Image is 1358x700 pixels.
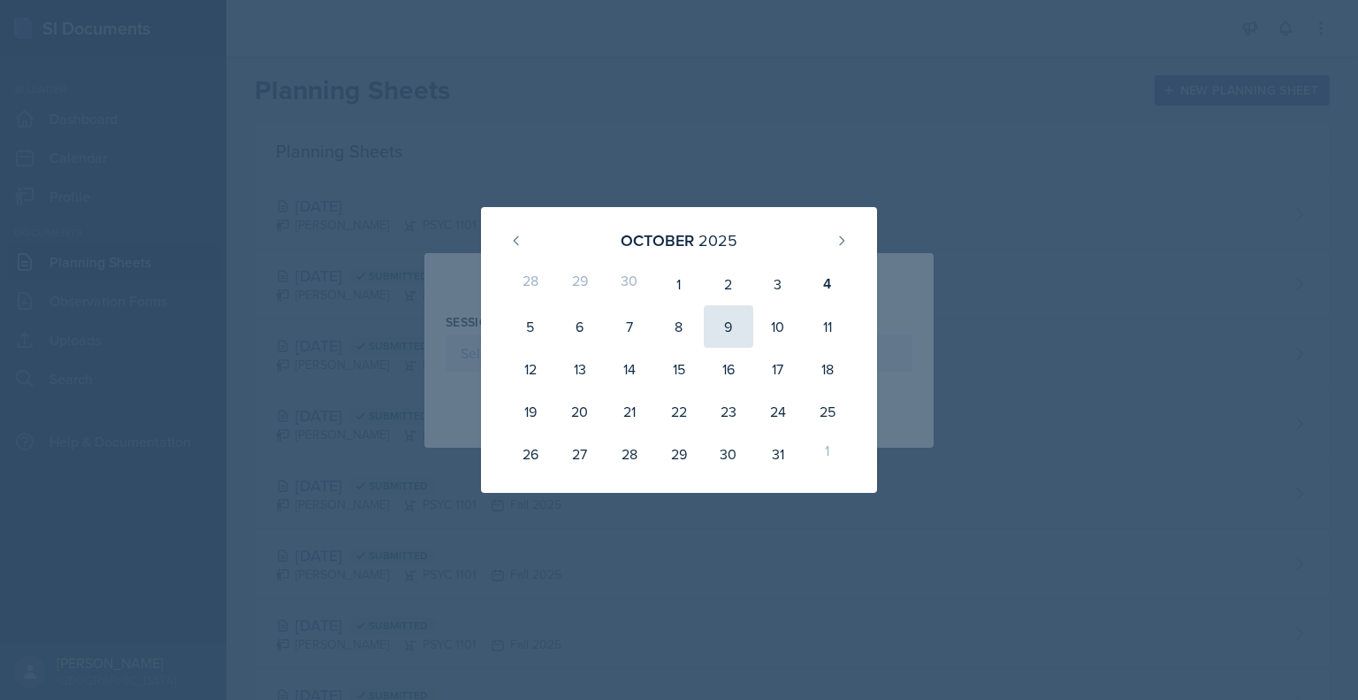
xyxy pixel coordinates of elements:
[654,263,704,305] div: 1
[704,348,753,390] div: 16
[555,433,605,475] div: 27
[555,390,605,433] div: 20
[803,390,852,433] div: 25
[506,433,555,475] div: 26
[506,348,555,390] div: 12
[621,228,694,252] div: October
[605,263,654,305] div: 30
[753,348,803,390] div: 17
[654,305,704,348] div: 8
[605,305,654,348] div: 7
[704,263,753,305] div: 2
[506,263,555,305] div: 28
[803,263,852,305] div: 4
[803,433,852,475] div: 1
[704,390,753,433] div: 23
[704,305,753,348] div: 9
[654,390,704,433] div: 22
[753,433,803,475] div: 31
[803,348,852,390] div: 18
[605,348,654,390] div: 14
[753,390,803,433] div: 24
[605,390,654,433] div: 21
[506,305,555,348] div: 5
[704,433,753,475] div: 30
[654,348,704,390] div: 15
[555,348,605,390] div: 13
[753,263,803,305] div: 3
[555,263,605,305] div: 29
[698,228,737,252] div: 2025
[506,390,555,433] div: 19
[654,433,704,475] div: 29
[753,305,803,348] div: 10
[803,305,852,348] div: 11
[555,305,605,348] div: 6
[605,433,654,475] div: 28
